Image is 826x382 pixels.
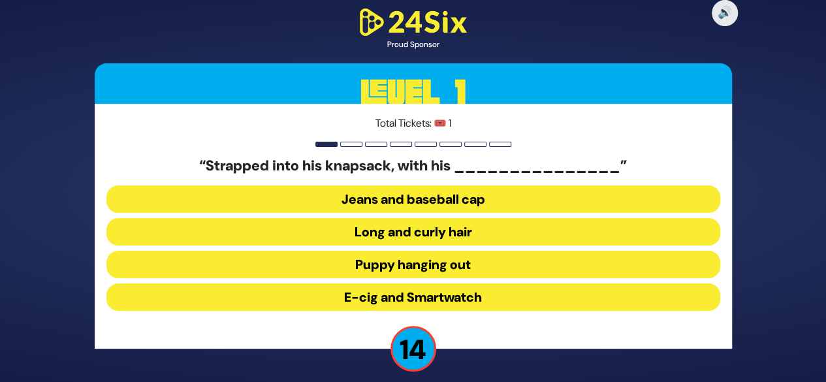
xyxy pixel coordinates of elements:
button: Puppy hanging out [106,251,720,278]
img: 24Six [355,6,472,39]
button: Jeans and baseball cap [106,185,720,213]
p: 14 [390,326,436,372]
button: E-cig and Smartwatch [106,283,720,311]
h3: Level 1 [95,63,732,122]
button: Long and curly hair [106,218,720,246]
div: Proud Sponsor [355,39,472,50]
p: Total Tickets: 🎟️ 1 [106,116,720,131]
h5: “Strapped into his knapsack, with his _______________” [106,157,720,174]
